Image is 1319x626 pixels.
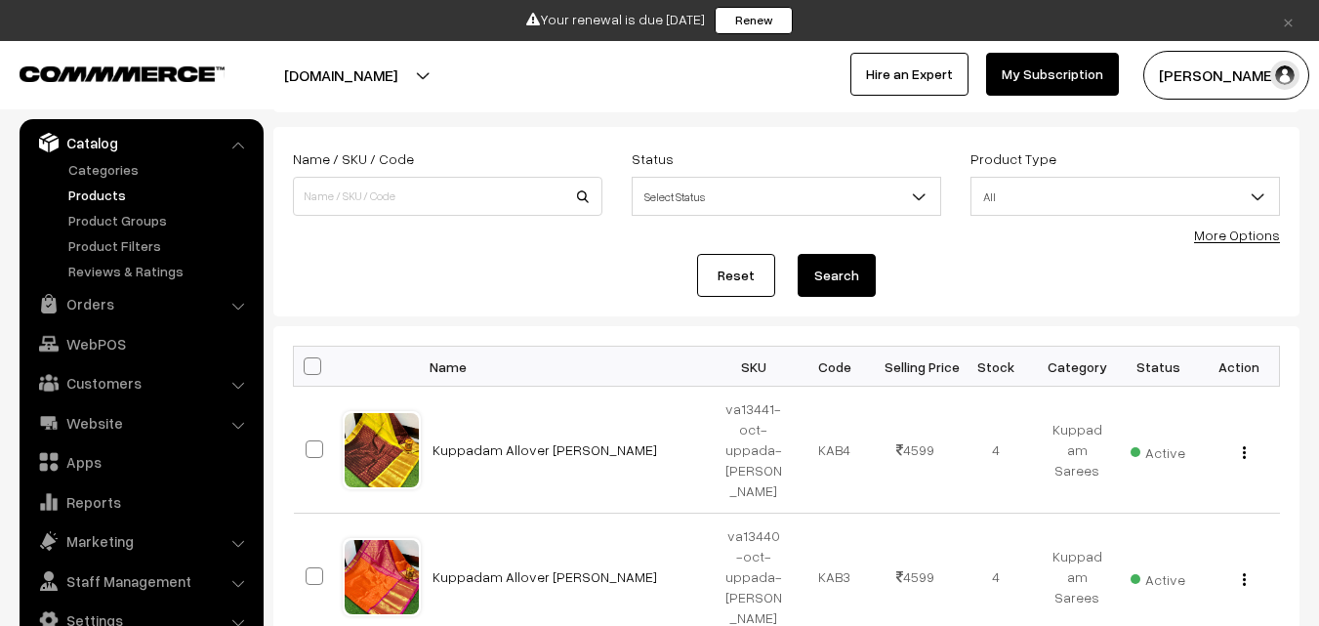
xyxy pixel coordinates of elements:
a: More Options [1194,227,1280,243]
th: Category [1037,347,1118,387]
a: Customers [24,365,257,400]
a: Reports [24,484,257,520]
a: Renew [715,7,793,34]
label: Name / SKU / Code [293,148,414,169]
th: SKU [714,347,795,387]
a: Reviews & Ratings [63,261,257,281]
a: × [1275,9,1301,32]
button: [DOMAIN_NAME] [216,51,466,100]
a: Website [24,405,257,440]
span: Active [1131,564,1185,590]
img: Menu [1243,446,1246,459]
label: Status [632,148,674,169]
td: 4599 [875,387,956,514]
th: Name [421,347,714,387]
img: COMMMERCE [20,66,225,81]
label: Product Type [970,148,1056,169]
img: user [1270,61,1299,90]
div: Your renewal is due [DATE] [7,7,1312,34]
td: KAB4 [794,387,875,514]
a: Kuppadam Allover [PERSON_NAME] [433,568,657,585]
th: Selling Price [875,347,956,387]
a: Products [63,185,257,205]
span: Select Status [632,177,941,216]
a: COMMMERCE [20,61,190,84]
a: Apps [24,444,257,480]
a: Marketing [24,523,257,559]
a: Orders [24,286,257,321]
th: Code [794,347,875,387]
td: va13441-oct-uppada-[PERSON_NAME] [714,387,795,514]
span: All [971,180,1279,214]
img: Menu [1243,573,1246,586]
input: Name / SKU / Code [293,177,602,216]
button: Search [798,254,876,297]
span: All [970,177,1280,216]
a: My Subscription [986,53,1119,96]
th: Stock [956,347,1037,387]
a: Hire an Expert [850,53,969,96]
td: Kuppadam Sarees [1037,387,1118,514]
a: Staff Management [24,563,257,599]
a: Kuppadam Allover [PERSON_NAME] [433,441,657,458]
a: Categories [63,159,257,180]
a: Product Filters [63,235,257,256]
th: Action [1199,347,1280,387]
a: Catalog [24,125,257,160]
th: Status [1118,347,1199,387]
span: Active [1131,438,1185,463]
span: Select Status [633,180,940,214]
a: Product Groups [63,210,257,230]
button: [PERSON_NAME] [1143,51,1309,100]
a: Reset [697,254,775,297]
a: WebPOS [24,326,257,361]
td: 4 [956,387,1037,514]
